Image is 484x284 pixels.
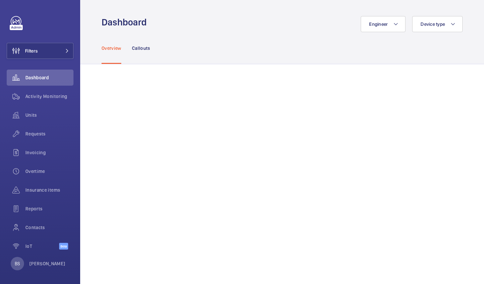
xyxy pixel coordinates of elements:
[25,149,73,156] span: Invoicing
[412,16,463,32] button: Device type
[132,45,150,52] p: Callouts
[29,260,65,267] p: [PERSON_NAME]
[25,243,59,250] span: IoT
[59,243,68,250] span: Beta
[25,224,73,231] span: Contacts
[25,130,73,137] span: Requests
[25,112,73,118] span: Units
[25,205,73,212] span: Reports
[102,16,151,28] h1: Dashboard
[15,260,20,267] p: BS
[25,93,73,100] span: Activity Monitoring
[361,16,406,32] button: Engineer
[421,21,445,27] span: Device type
[7,43,73,59] button: Filters
[25,187,73,193] span: Insurance items
[369,21,388,27] span: Engineer
[25,74,73,81] span: Dashboard
[25,168,73,175] span: Overtime
[102,45,121,52] p: Overview
[25,48,38,54] span: Filters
